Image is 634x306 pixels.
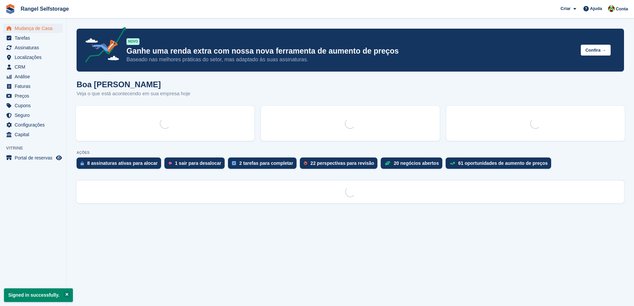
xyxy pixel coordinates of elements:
span: Cupons [15,101,55,110]
span: Assinaturas [15,43,55,52]
div: 20 negócios abertos [394,160,439,166]
p: Ganhe uma renda extra com nossa nova ferramenta de aumento de preços [126,46,575,56]
div: NOVO [126,38,139,45]
div: 61 oportunidades de aumento de preços [458,160,548,166]
a: 20 negócios abertos [381,157,445,172]
span: Capital [15,130,55,139]
a: Loja de pré-visualização [55,154,63,162]
a: menu [3,153,63,162]
div: 22 perspectivas para revisão [311,160,374,166]
img: prospect-51fa495bee0391a8d652442698ab0144808aea92771e9ea1ae160a38d050c398.svg [304,161,307,165]
span: Localizações [15,53,55,62]
a: 61 oportunidades de aumento de preços [446,157,554,172]
a: menu [3,24,63,33]
a: menu [3,53,63,62]
p: Signed in successfully. [4,288,73,302]
a: menu [3,72,63,81]
a: 2 tarefas para completar [228,157,300,172]
img: deal-1b604bf984904fb50ccaf53a9ad4b4a5d6e5aea283cecdc64d6e3604feb123c2.svg [385,161,390,165]
span: CRM [15,62,55,72]
img: active_subscription_to_allocate_icon-d502201f5373d7db506a760aba3b589e785aa758c864c3986d89f69b8ff3... [81,161,84,165]
span: Mudança de Casa [15,24,55,33]
span: Preços [15,91,55,101]
p: Veja o que está acontecendo em sua empresa hoje [77,90,190,98]
h1: Boa [PERSON_NAME] [77,80,190,89]
p: AÇÕES [77,151,624,155]
span: Conta [616,6,628,12]
a: 22 perspectivas para revisão [300,157,381,172]
img: Fernando Ferreira [608,5,615,12]
a: 8 assinaturas ativas para alocar [77,157,164,172]
span: Criar [560,5,570,12]
span: Tarefas [15,33,55,43]
a: menu [3,101,63,110]
span: Vitrine [6,145,66,152]
a: menu [3,91,63,101]
p: Baseado nas melhores práticas do setor, mas adaptado às suas assinaturas. [126,56,575,63]
a: menu [3,43,63,52]
div: 1 sair para desalocar [175,160,221,166]
div: 2 tarefas para completar [239,160,293,166]
button: Confira → [581,45,611,56]
span: Configurações [15,120,55,130]
a: 1 sair para desalocar [164,157,228,172]
a: menu [3,62,63,72]
img: price_increase_opportunities-93ffe204e8149a01c8c9dc8f82e8f89637d9d84a8eef4429ea346261dce0b2c0.svg [450,162,455,165]
a: menu [3,82,63,91]
span: Análise [15,72,55,81]
img: price-adjustments-announcement-icon-8257ccfd72463d97f412b2fc003d46551f7dbcb40ab6d574587a9cd5c0d94... [80,27,126,65]
a: menu [3,33,63,43]
div: 8 assinaturas ativas para alocar [87,160,158,166]
img: task-75834270c22a3079a89374b754ae025e5fb1db73e45f91037f5363f120a921f8.svg [232,161,236,165]
span: Portal de reservas [15,153,55,162]
a: menu [3,130,63,139]
img: move_outs_to_deallocate_icon-f764333ba52eb49d3ac5e1228854f67142a1ed5810a6f6cc68b1a99e826820c5.svg [168,161,172,165]
span: Ajuda [590,5,602,12]
span: Seguro [15,111,55,120]
a: menu [3,111,63,120]
span: Faturas [15,82,55,91]
a: Rangel Selfstorage [18,3,72,14]
a: menu [3,120,63,130]
img: stora-icon-8386f47178a22dfd0bd8f6a31ec36ba5ce8667c1dd55bd0f319d3a0aa187defe.svg [5,4,15,14]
